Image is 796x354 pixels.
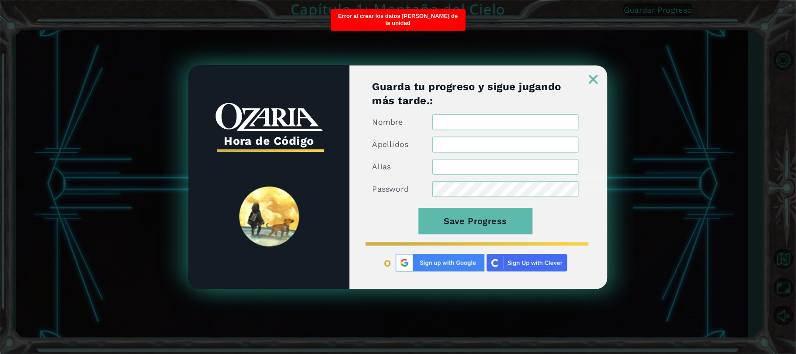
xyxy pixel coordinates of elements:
label: Apellidos [372,139,409,150]
span: o [384,256,392,270]
label: Alias [372,161,391,172]
font: Error al crear los datos [PERSON_NAME] de la unidad [338,13,458,26]
h1: Guarda tu progreso y sigue jugando más tarde.: [372,80,579,108]
button: Save Progress [418,208,532,234]
h3: Hora de Código [216,132,323,151]
img: clever_sso_button@2x.png [487,254,567,271]
label: Password [372,184,409,194]
img: ExitButton_Dusk.png [589,75,598,84]
img: Google%20Sign%20Up.png [396,254,484,271]
label: Nombre [372,117,403,127]
img: whiteOzariaWordmark.png [216,103,323,131]
img: SpiritLandReveal.png [239,187,299,247]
